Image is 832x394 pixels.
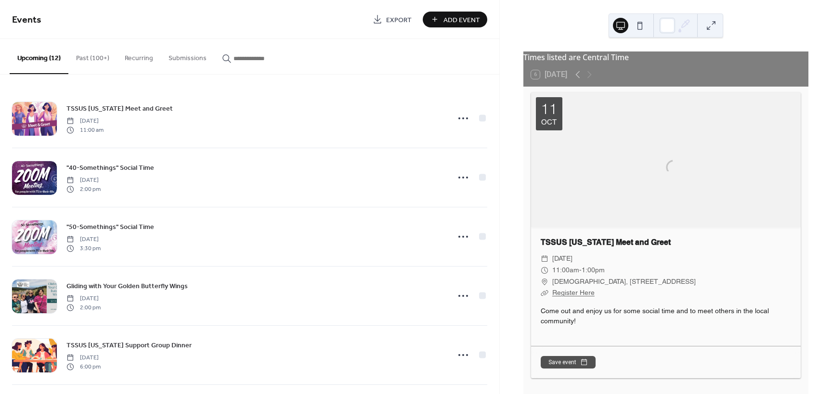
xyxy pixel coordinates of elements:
[552,253,572,265] span: [DATE]
[66,362,101,371] span: 6:00 pm
[541,276,548,288] div: ​
[552,289,595,296] a: Register Here
[582,265,605,276] span: 1:00pm
[552,276,696,288] span: [DEMOGRAPHIC_DATA], [STREET_ADDRESS]
[66,222,154,232] span: "50-Somethings" Social Time
[66,103,173,114] a: TSSUS [US_STATE] Meet and Greet
[68,39,117,73] button: Past (100+)
[66,185,101,193] span: 2:00 pm
[541,253,548,265] div: ​
[66,162,154,173] a: "40-Somethings" Social Time
[423,12,487,27] button: Add Event
[66,163,154,173] span: "40-Somethings" Social Time
[66,235,101,244] span: [DATE]
[541,118,557,126] div: Oct
[66,294,101,303] span: [DATE]
[386,15,412,25] span: Export
[66,104,173,114] span: TSSUS [US_STATE] Meet and Greet
[12,11,41,29] span: Events
[66,117,104,126] span: [DATE]
[531,306,801,336] div: Come out and enjoy us for some social time and to meet others in the local community!
[66,341,192,351] span: TSSUS [US_STATE] Support Group Dinner
[66,354,101,362] span: [DATE]
[541,102,557,116] div: 11
[161,39,214,73] button: Submissions
[541,287,548,299] div: ​
[66,126,104,134] span: 11:00 am
[66,281,188,292] span: Gliding with Your Golden Butterfly Wings
[541,265,548,276] div: ​
[117,39,161,73] button: Recurring
[541,356,596,369] button: Save event
[66,221,154,232] a: "50-Somethings" Social Time
[541,238,671,247] a: TSSUS [US_STATE] Meet and Greet
[552,265,579,276] span: 11:00am
[365,12,419,27] a: Export
[10,39,68,74] button: Upcoming (12)
[66,340,192,351] a: TSSUS [US_STATE] Support Group Dinner
[66,280,188,292] a: Gliding with Your Golden Butterfly Wings
[443,15,480,25] span: Add Event
[66,244,101,253] span: 3:30 pm
[579,265,582,276] span: -
[66,176,101,185] span: [DATE]
[66,303,101,312] span: 2:00 pm
[523,51,808,63] div: Times listed are Central Time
